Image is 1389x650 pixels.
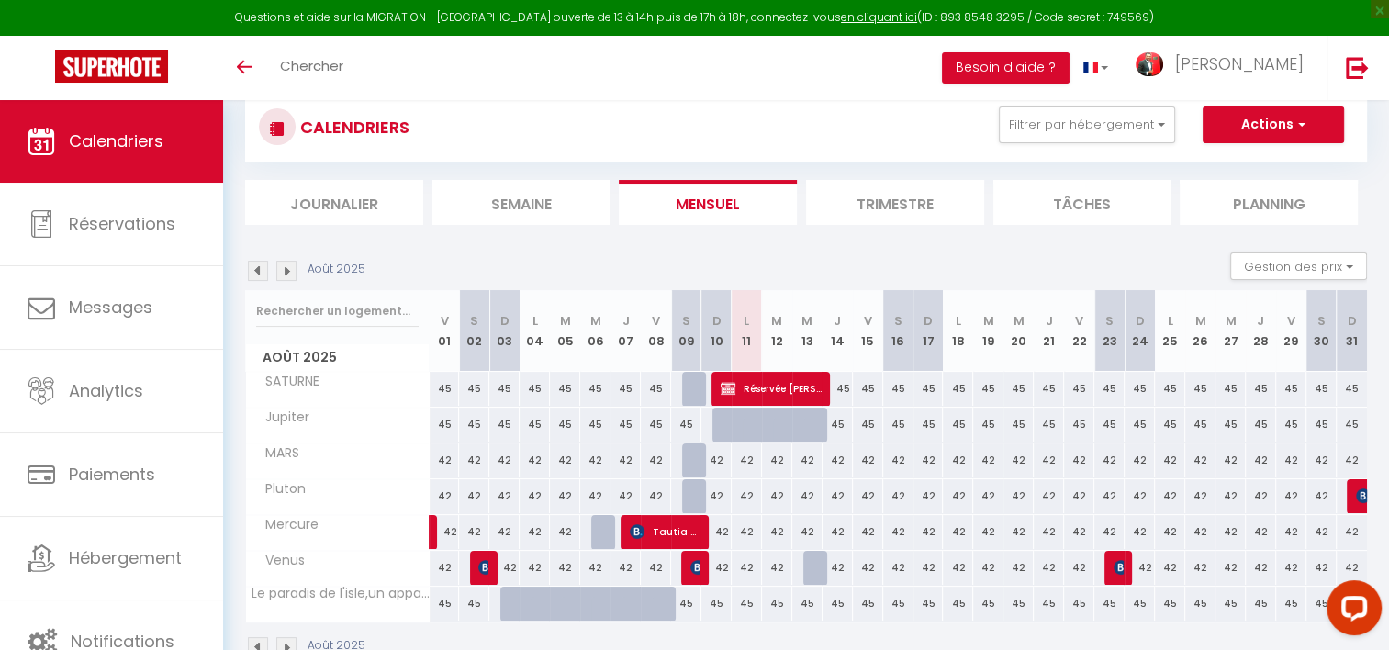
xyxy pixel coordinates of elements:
span: Pluton [249,479,318,499]
th: 01 [430,290,460,372]
span: Tautia Manuia [630,514,700,549]
abbr: M [1225,312,1236,330]
abbr: V [440,312,448,330]
div: 45 [1034,372,1064,406]
div: 42 [1064,443,1094,477]
div: 45 [1094,372,1125,406]
div: 42 [459,515,489,549]
div: 42 [520,479,550,513]
th: 12 [762,290,792,372]
div: 45 [580,408,610,442]
img: ... [1136,52,1163,77]
div: 45 [641,372,671,406]
span: Venus [249,551,318,571]
div: 42 [430,551,460,585]
div: 42 [853,443,883,477]
div: 42 [1215,443,1246,477]
div: 42 [489,551,520,585]
div: 42 [1185,479,1215,513]
div: 45 [1215,372,1246,406]
div: 42 [1125,443,1155,477]
div: 42 [853,551,883,585]
div: 42 [1276,515,1306,549]
th: 14 [823,290,853,372]
div: 42 [732,551,762,585]
div: 42 [1003,443,1034,477]
button: Gestion des prix [1230,252,1367,280]
button: Filtrer par hébergement [999,106,1175,143]
div: 45 [913,587,944,621]
abbr: L [956,312,961,330]
div: 42 [1003,479,1034,513]
div: 45 [1125,372,1155,406]
div: 42 [430,479,460,513]
th: 04 [520,290,550,372]
div: 42 [1337,515,1367,549]
th: 19 [973,290,1003,372]
th: 30 [1306,290,1337,372]
div: 45 [943,408,973,442]
span: [PERSON_NAME] [1114,550,1124,585]
div: 45 [973,408,1003,442]
div: 42 [1246,515,1276,549]
div: 45 [1306,408,1337,442]
div: 42 [943,515,973,549]
div: 45 [520,372,550,406]
abbr: V [1287,312,1295,330]
div: 45 [610,372,641,406]
div: 45 [1337,372,1367,406]
abbr: V [864,312,872,330]
div: 42 [1034,515,1064,549]
div: 42 [641,443,671,477]
div: 42 [1034,479,1064,513]
div: 45 [1215,408,1246,442]
div: 42 [913,515,944,549]
div: 45 [641,408,671,442]
div: 42 [701,551,732,585]
abbr: M [1194,312,1205,330]
div: 45 [732,587,762,621]
div: 42 [1337,443,1367,477]
div: 42 [823,443,853,477]
div: 45 [1276,372,1306,406]
th: 21 [1034,290,1064,372]
div: 42 [459,479,489,513]
th: 26 [1185,290,1215,372]
th: 18 [943,290,973,372]
div: 42 [1276,479,1306,513]
div: 45 [1276,587,1306,621]
img: logout [1346,56,1369,79]
div: 45 [943,587,973,621]
span: Paiements [69,463,155,486]
div: 42 [701,479,732,513]
div: 42 [853,515,883,549]
div: 45 [580,372,610,406]
div: 42 [701,443,732,477]
div: 42 [883,551,913,585]
span: Le paradis de l'isle,un appartement en Hypercentre [249,587,432,600]
div: 42 [520,515,550,549]
div: 42 [1003,551,1034,585]
div: 42 [883,479,913,513]
div: 42 [580,479,610,513]
div: 45 [1185,372,1215,406]
li: Journalier [245,180,423,225]
div: 45 [1094,408,1125,442]
div: 42 [823,479,853,513]
div: 45 [489,372,520,406]
abbr: S [682,312,690,330]
abbr: M [590,312,601,330]
div: 42 [641,479,671,513]
div: 45 [823,372,853,406]
div: 42 [1034,551,1064,585]
span: Calendriers [69,129,163,152]
div: 45 [1246,372,1276,406]
div: 45 [1185,408,1215,442]
div: 42 [489,515,520,549]
div: 45 [550,372,580,406]
th: 08 [641,290,671,372]
a: en cliquant ici [841,9,917,25]
th: 09 [671,290,701,372]
span: Hébergement [69,546,182,569]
